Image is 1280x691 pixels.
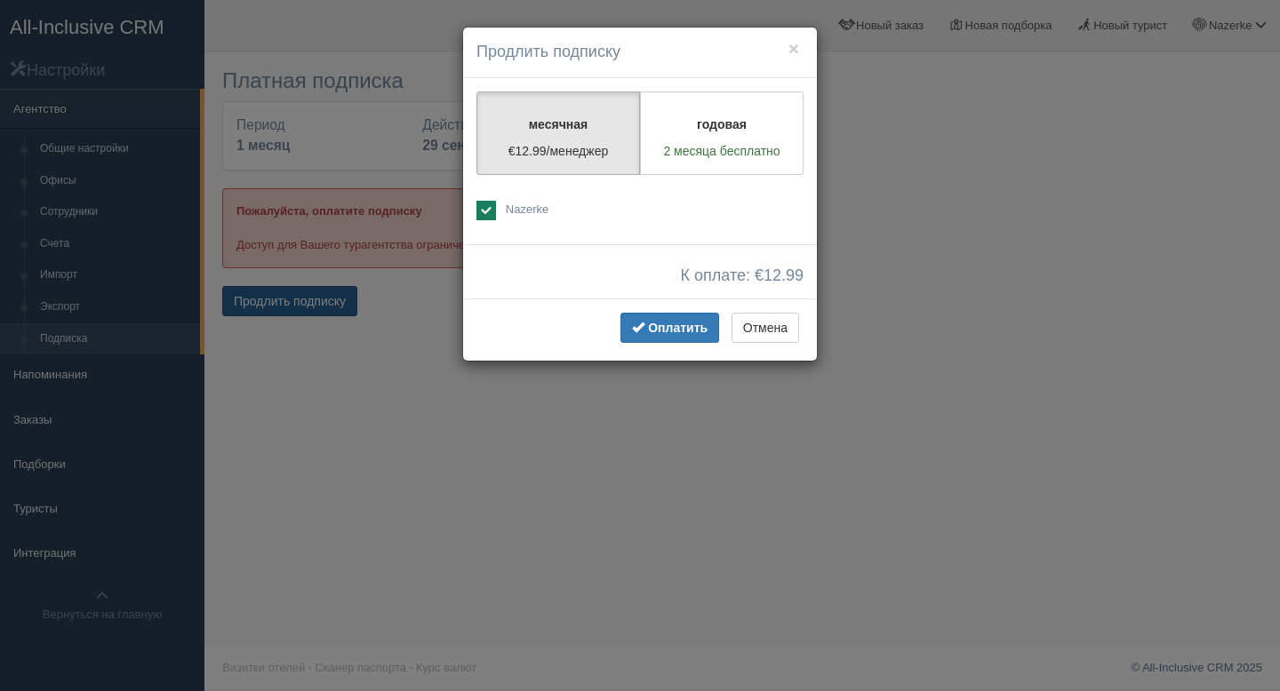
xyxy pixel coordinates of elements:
[652,115,792,133] p: годовая
[488,115,628,133] p: месячная
[506,203,548,216] span: Nazerke
[648,321,708,335] span: Оплатить
[476,41,804,64] h4: Продлить подписку
[732,313,799,343] button: Отмена
[764,266,804,284] span: 12.99
[488,142,628,160] p: €12.99/менеджер
[652,142,792,160] p: 2 месяца бесплатно
[620,313,719,343] button: Оплатить
[788,39,799,58] button: ×
[681,267,804,285] span: К оплате: €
